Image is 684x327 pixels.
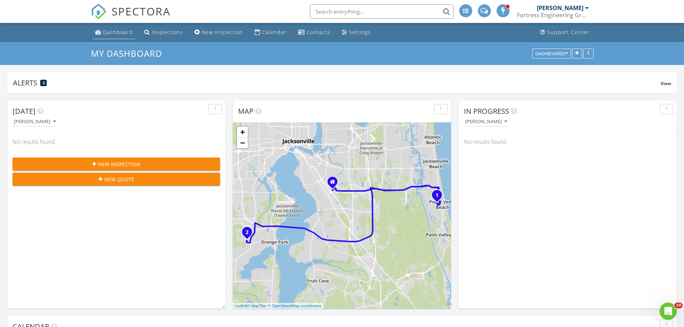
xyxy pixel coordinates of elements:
[152,29,183,36] div: Inspections
[42,80,45,85] span: 3
[532,48,571,59] button: Dashboards
[234,304,246,308] a: Leaflet
[238,106,253,116] span: Map
[661,80,671,87] span: View
[246,230,248,235] i: 2
[13,158,220,170] button: New Inspection
[464,106,509,116] span: In Progress
[237,127,248,137] a: Zoom in
[237,137,248,148] a: Zoom out
[537,4,583,11] div: [PERSON_NAME]
[103,29,133,36] div: Dashboard
[91,47,168,59] a: My Dashboard
[349,29,371,36] div: Settings
[332,182,337,186] div: 6622 Southpoint Dr S, Jacksonville Fl 32216
[295,26,333,39] a: Contacts
[262,29,287,36] div: Calendar
[13,117,57,127] button: [PERSON_NAME]
[247,304,267,308] a: © MapTiler
[7,132,225,151] div: No results found
[517,11,589,19] div: Fortress Engineering Group LLC
[247,232,251,236] div: 366 Dunster Ct, Orange Park, FL 32073
[535,51,568,56] div: Dashboards
[537,26,592,39] a: Support Center
[13,106,36,116] span: [DATE]
[547,29,589,36] div: Support Center
[141,26,186,39] a: Inspections
[202,29,243,36] div: New Inspection
[98,160,140,168] span: New Inspection
[13,78,661,88] div: Alerts
[104,176,134,183] span: New Quote
[14,119,56,124] div: [PERSON_NAME]
[464,117,508,127] button: [PERSON_NAME]
[465,119,507,124] div: [PERSON_NAME]
[92,26,136,39] a: Dashboard
[13,173,220,186] button: New Quote
[91,4,107,19] img: The Best Home Inspection Software - Spectora
[339,26,373,39] a: Settings
[91,10,171,25] a: SPECTORA
[437,195,441,199] div: 127 Solano Cay Cir, Palm Valley, FL 32082
[674,303,683,308] span: 10
[307,29,330,36] div: Contacts
[436,193,438,198] i: 1
[660,303,677,320] iframe: Intercom live chat
[252,26,289,39] a: Calendar
[112,4,171,19] span: SPECTORA
[310,4,453,19] input: Search everything...
[192,26,246,39] a: New Inspection
[459,132,677,151] div: No results found
[268,304,321,308] a: © OpenStreetMap contributors
[233,303,323,309] div: |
